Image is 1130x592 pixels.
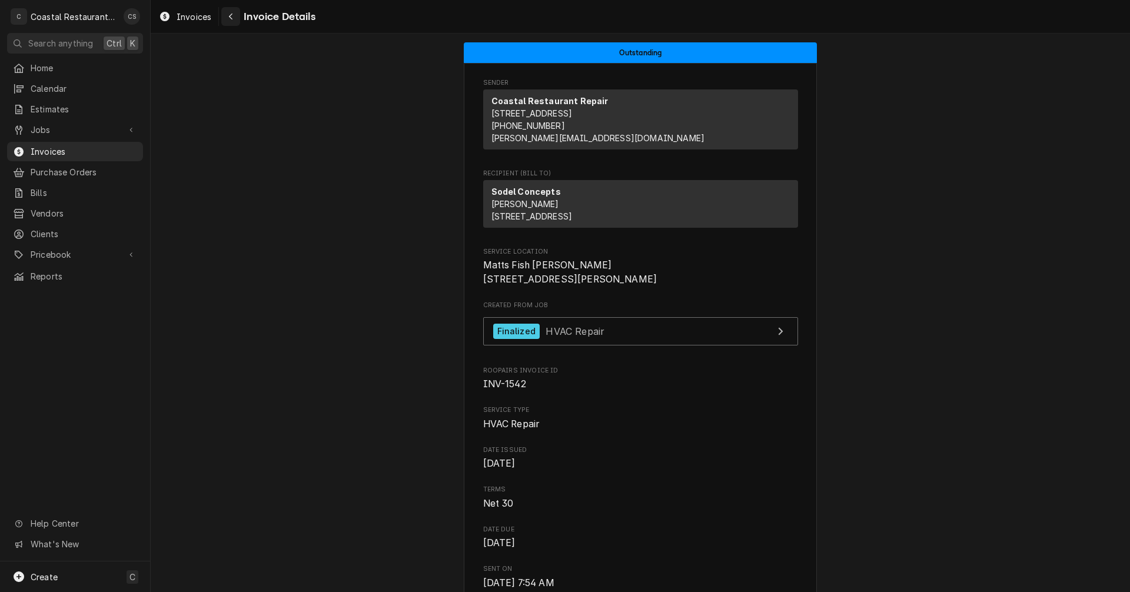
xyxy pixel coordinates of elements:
span: [STREET_ADDRESS] [491,108,573,118]
span: Calendar [31,82,137,95]
a: Invoices [154,7,216,26]
a: Estimates [7,99,143,119]
span: INV-1542 [483,378,526,390]
span: Outstanding [619,49,662,56]
span: What's New [31,538,136,550]
button: Search anythingCtrlK [7,33,143,54]
span: C [129,571,135,583]
span: Invoices [31,145,137,158]
a: Invoices [7,142,143,161]
span: HVAC Repair [546,325,604,337]
a: Bills [7,183,143,202]
div: Service Location [483,247,798,287]
span: Terms [483,497,798,511]
div: Invoice Sender [483,78,798,155]
span: Created From Job [483,301,798,310]
span: Sent On [483,564,798,574]
a: Go to Help Center [7,514,143,533]
div: Roopairs Invoice ID [483,366,798,391]
span: Service Location [483,247,798,257]
span: K [130,37,135,49]
div: Sender [483,89,798,154]
span: [PERSON_NAME] [STREET_ADDRESS] [491,199,573,221]
div: C [11,8,27,25]
span: Clients [31,228,137,240]
a: View Job [483,317,798,346]
a: Vendors [7,204,143,223]
strong: Sodel Concepts [491,187,561,197]
a: Clients [7,224,143,244]
div: Created From Job [483,301,798,351]
div: Invoice Recipient [483,169,798,233]
span: Invoice Details [240,9,315,25]
span: Purchase Orders [31,166,137,178]
a: [PERSON_NAME][EMAIL_ADDRESS][DOMAIN_NAME] [491,133,705,143]
button: Navigate back [221,7,240,26]
div: Coastal Restaurant Repair [31,11,117,23]
a: Home [7,58,143,78]
a: Go to Jobs [7,120,143,139]
div: Status [464,42,817,63]
div: Recipient (Bill To) [483,180,798,228]
a: Calendar [7,79,143,98]
strong: Coastal Restaurant Repair [491,96,609,106]
div: Date Due [483,525,798,550]
span: Service Type [483,405,798,415]
span: Date Due [483,536,798,550]
span: Matts Fish [PERSON_NAME] [STREET_ADDRESS][PERSON_NAME] [483,260,657,285]
div: Recipient (Bill To) [483,180,798,232]
span: Date Issued [483,445,798,455]
span: HVAC Repair [483,418,540,430]
span: [DATE] 7:54 AM [483,577,554,588]
div: Date Issued [483,445,798,471]
span: Roopairs Invoice ID [483,366,798,375]
div: CS [124,8,140,25]
span: Sent On [483,576,798,590]
span: Date Issued [483,457,798,471]
a: Reports [7,267,143,286]
span: Pricebook [31,248,119,261]
span: Reports [31,270,137,282]
span: Create [31,572,58,582]
div: Finalized [493,324,540,340]
a: Go to What's New [7,534,143,554]
span: Bills [31,187,137,199]
span: Roopairs Invoice ID [483,377,798,391]
span: Estimates [31,103,137,115]
span: Service Location [483,258,798,286]
a: Purchase Orders [7,162,143,182]
span: Recipient (Bill To) [483,169,798,178]
span: Help Center [31,517,136,530]
span: Search anything [28,37,93,49]
div: Chris Sockriter's Avatar [124,8,140,25]
span: Invoices [177,11,211,23]
div: Service Type [483,405,798,431]
span: Vendors [31,207,137,219]
a: [PHONE_NUMBER] [491,121,565,131]
div: Sent On [483,564,798,590]
span: Net 30 [483,498,514,509]
div: Sender [483,89,798,149]
div: Terms [483,485,798,510]
span: Home [31,62,137,74]
a: Go to Pricebook [7,245,143,264]
span: Jobs [31,124,119,136]
span: Terms [483,485,798,494]
span: Service Type [483,417,798,431]
span: Sender [483,78,798,88]
span: [DATE] [483,537,516,548]
span: Date Due [483,525,798,534]
span: Ctrl [107,37,122,49]
span: [DATE] [483,458,516,469]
